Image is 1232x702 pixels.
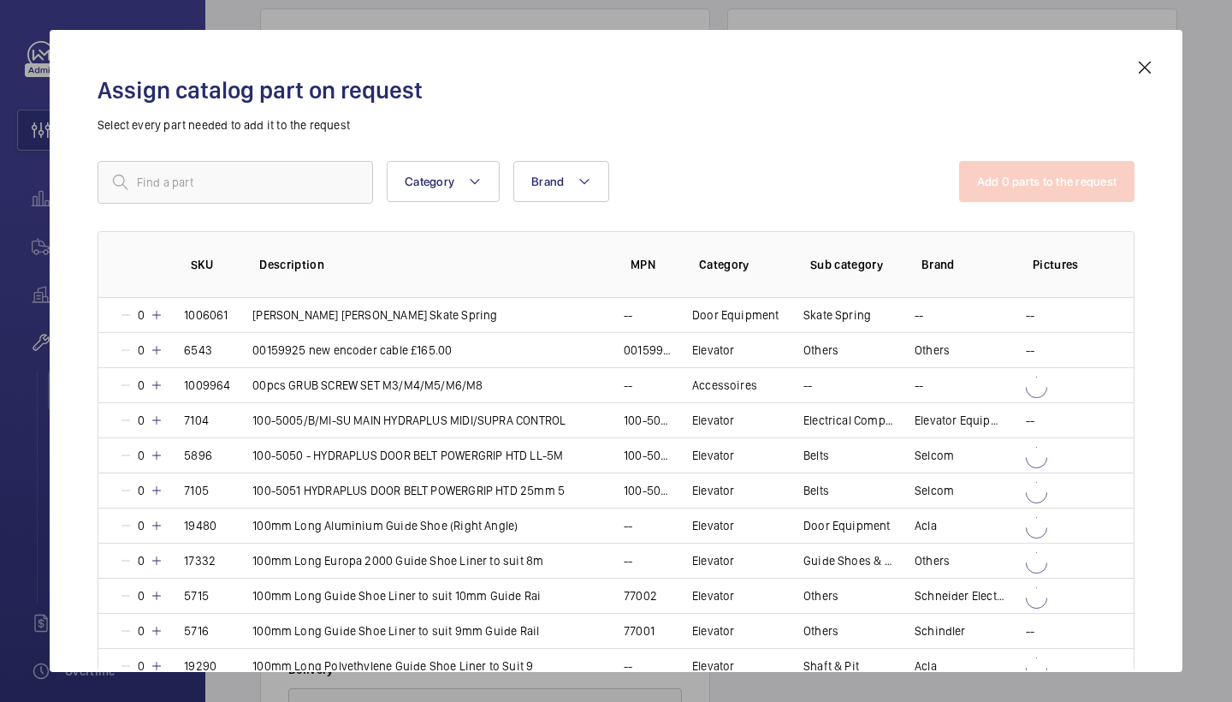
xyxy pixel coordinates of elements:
p: 0 [133,447,150,464]
p: 100mm Long Europa 2000 Guide Shoe Liner to suit 8m [252,552,543,569]
p: Accessoires [692,377,757,394]
p: Acla [915,657,937,675]
p: 77001 [624,622,654,640]
p: -- [624,657,632,675]
p: [PERSON_NAME] [PERSON_NAME] Skate Spring [252,306,497,324]
input: Find a part [98,161,373,204]
p: 100mm Long Aluminium Guide Shoe (Right Angle) [252,517,518,534]
p: Schindler [915,622,966,640]
p: Others [803,342,838,359]
p: Selcom [915,447,954,464]
p: 17332 [184,552,216,569]
p: 100-5051 HYDRAPLUS DOOR BELT POWERGRIP HTD 25mm 5 [252,482,565,499]
p: Description [259,256,603,273]
p: -- [624,306,632,324]
p: Belts [803,482,829,499]
button: Add 0 parts to the request [959,161,1135,202]
p: 77002 [624,587,657,604]
p: 100-5050 - HYDRAPLUS DOOR BELT POWERGRIP HTD LL-5M [252,447,563,464]
p: 19290 [184,657,216,675]
p: 5716 [184,622,209,640]
p: Door Equipment [803,517,891,534]
span: Brand [531,175,564,188]
p: -- [1026,342,1034,359]
h2: Assign catalog part on request [98,74,1134,106]
p: 6543 [184,342,212,359]
button: Brand [513,161,609,202]
p: 0 [133,587,150,604]
p: 100-5051 [624,482,672,499]
p: 0 [133,552,150,569]
p: 0 [133,657,150,675]
p: Elevator [692,517,734,534]
p: -- [1026,306,1034,324]
p: 00159925 new encoder cable £165.00 [624,342,672,359]
p: Elevator [692,482,734,499]
p: SKU [191,256,232,273]
p: 00159925 new encoder cable £165.00 [252,342,452,359]
p: Category [699,256,783,273]
p: Brand [921,256,1005,273]
p: 100-5005/B/MI-SU MAIN HYDRAPLUS MIDI/SUPRA CONTROL DRIVE BOARD -£585.00 in stock [624,412,672,429]
span: Category [405,175,454,188]
p: Select every part needed to add it to the request [98,116,1134,134]
p: 100mm Long Guide Shoe Liner to suit 9mm Guide Rail [252,622,539,640]
p: Door Equipment [692,306,779,324]
p: 7104 [184,412,209,429]
p: -- [1026,622,1034,640]
p: 0 [133,342,150,359]
p: 7105 [184,482,209,499]
p: 100-5050 [624,447,672,464]
p: Shaft & Pit [803,657,859,675]
p: Sub category [810,256,894,273]
p: 00pcs GRUB SCREW SET M3/M4/M5/M6/M8 [252,377,483,394]
p: 100-5005/B/MI-SU MAIN HYDRAPLUS MIDI/SUPRA CONTROL [252,412,566,429]
p: Elevator [692,552,734,569]
p: 100mm Long Guide Shoe Liner to suit 10mm Guide Rai [252,587,541,604]
p: Others [915,552,950,569]
p: Acla [915,517,937,534]
p: 1009964 [184,377,230,394]
p: 0 [133,306,150,324]
p: 0 [133,412,150,429]
p: Others [803,622,838,640]
p: Elevator [692,657,734,675]
p: -- [915,306,923,324]
p: Schneider Electric [915,587,1005,604]
p: Others [803,587,838,604]
p: Elevator [692,587,734,604]
p: -- [624,552,632,569]
p: Elevator [692,342,734,359]
p: 0 [133,517,150,534]
p: Selcom [915,482,954,499]
p: -- [1026,412,1034,429]
p: -- [624,517,632,534]
p: MPN [631,256,672,273]
p: 5715 [184,587,209,604]
p: Belts [803,447,829,464]
p: 0 [133,482,150,499]
p: -- [803,377,812,394]
p: Elevator [692,412,734,429]
p: Electrical Component [803,412,894,429]
button: Category [387,161,500,202]
p: Others [915,342,950,359]
p: Guide Shoes & Oilers [803,552,894,569]
p: Pictures [1033,256,1099,273]
p: 0 [133,377,150,394]
p: 100mm Long Polyethylene Guide Shoe Liner to Suit 9 [252,657,533,675]
p: Elevator [692,622,734,640]
p: 0 [133,622,150,640]
p: 5896 [184,447,212,464]
p: 19480 [184,517,216,534]
p: 1006061 [184,306,228,324]
p: -- [624,377,632,394]
p: -- [915,377,923,394]
p: Elevator Equipment Limited [915,412,1005,429]
p: Skate Spring [803,306,871,324]
p: Elevator [692,447,734,464]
